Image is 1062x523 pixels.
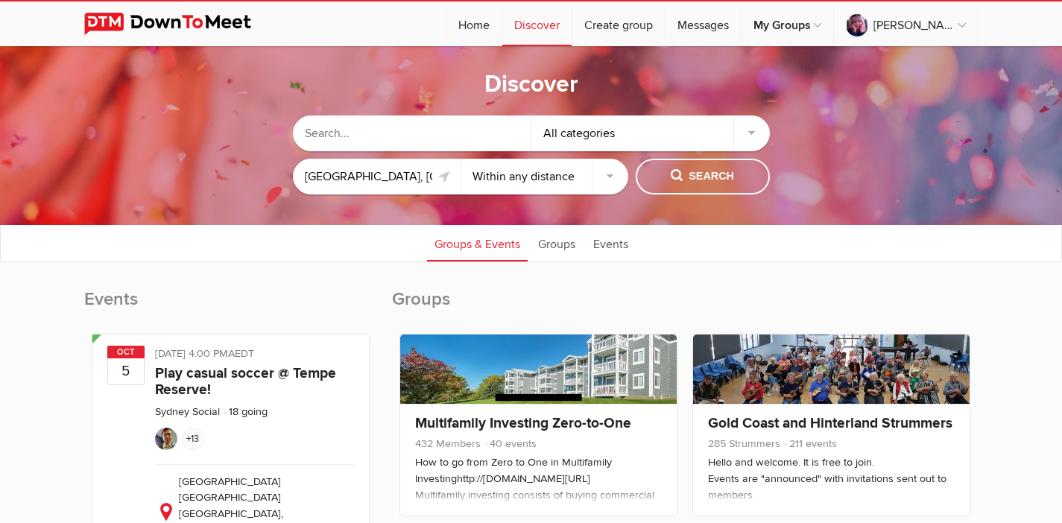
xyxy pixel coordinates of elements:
[415,414,631,432] a: Multifamily Investing Zero-to-One
[155,428,177,450] img: Arthur
[228,347,254,360] span: Australia/Sydney
[155,405,220,418] a: Sydney Social
[666,1,741,46] a: Messages
[84,288,377,326] h2: Events
[155,346,354,365] div: [DATE] 4:00 PM
[484,69,578,101] h1: Discover
[293,159,461,194] input: Location or ZIP-Code
[502,1,572,46] a: Discover
[392,288,979,326] h2: Groups
[293,115,531,151] input: Search...
[708,437,780,450] span: 285 Strummers
[107,346,145,358] span: Oct
[155,364,336,399] a: Play casual soccer @ Tempe Reserve!
[182,428,204,450] span: +13
[586,224,636,261] a: Events
[531,224,583,261] a: Groups
[446,1,502,46] a: Home
[708,414,952,432] a: Gold Coast and Hinterland Strummers
[783,437,837,450] span: 211 events
[834,1,978,46] a: [PERSON_NAME]
[223,405,268,418] li: 18 going
[84,13,274,35] img: DownToMeet
[742,1,833,46] a: My Groups
[671,168,734,185] span: Search
[636,159,770,194] button: Search
[427,224,528,261] a: Groups & Events
[484,437,537,450] span: 40 events
[415,437,481,450] span: 432 Members
[531,115,770,151] div: All categories
[572,1,665,46] a: Create group
[108,358,144,384] b: 5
